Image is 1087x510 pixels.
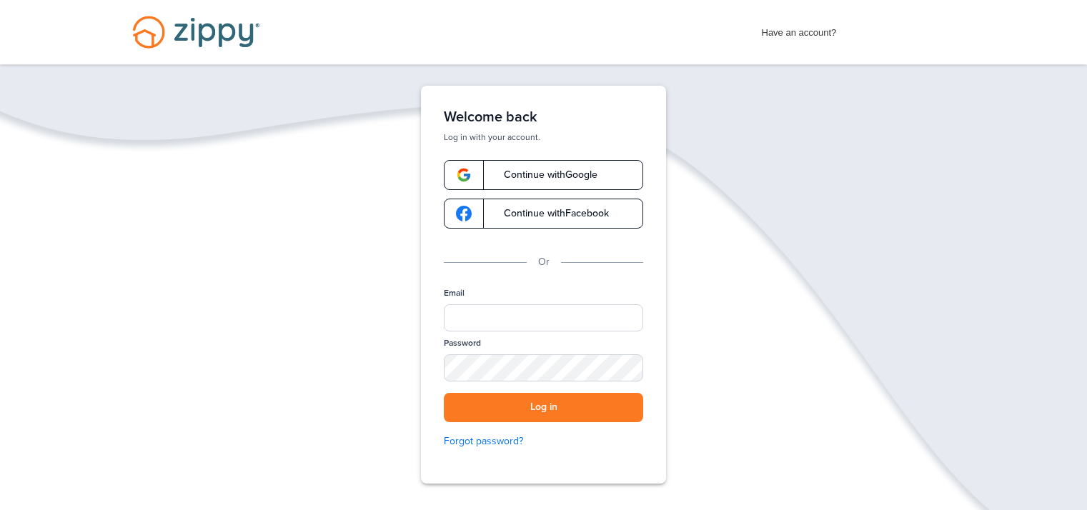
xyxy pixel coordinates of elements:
[444,131,643,143] p: Log in with your account.
[444,199,643,229] a: google-logoContinue withFacebook
[444,393,643,422] button: Log in
[444,109,643,126] h1: Welcome back
[456,167,472,183] img: google-logo
[538,254,550,270] p: Or
[456,206,472,221] img: google-logo
[444,160,643,190] a: google-logoContinue withGoogle
[444,434,643,449] a: Forgot password?
[490,170,597,180] span: Continue with Google
[444,337,481,349] label: Password
[444,354,643,381] input: Password
[444,287,465,299] label: Email
[444,304,643,331] input: Email
[762,18,837,41] span: Have an account?
[490,209,609,219] span: Continue with Facebook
